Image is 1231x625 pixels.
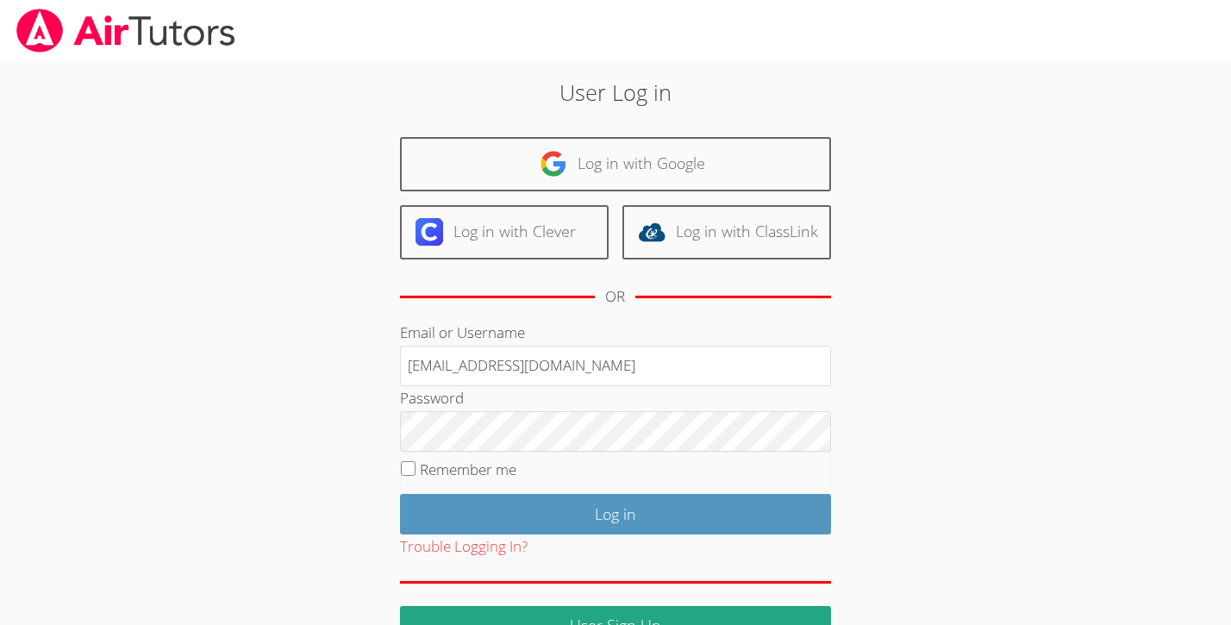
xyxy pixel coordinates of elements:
label: Password [400,388,464,408]
div: OR [605,284,625,309]
img: clever-logo-6eab21bc6e7a338710f1a6ff85c0baf02591cd810cc4098c63d3a4b26e2feb20.svg [416,218,443,246]
a: Log in with ClassLink [622,205,831,259]
label: Email or Username [400,322,525,342]
input: Log in [400,494,831,534]
a: Log in with Google [400,137,831,191]
h2: User Log in [283,76,947,109]
button: Trouble Logging In? [400,534,528,559]
img: classlink-logo-d6bb404cc1216ec64c9a2012d9dc4662098be43eaf13dc465df04b49fa7ab582.svg [638,218,665,246]
a: Log in with Clever [400,205,609,259]
img: google-logo-50288ca7cdecda66e5e0955fdab243c47b7ad437acaf1139b6f446037453330a.svg [540,150,567,178]
label: Remember me [420,459,516,479]
img: airtutors_banner-c4298cdbf04f3fff15de1276eac7730deb9818008684d7c2e4769d2f7ddbe033.png [15,9,237,53]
